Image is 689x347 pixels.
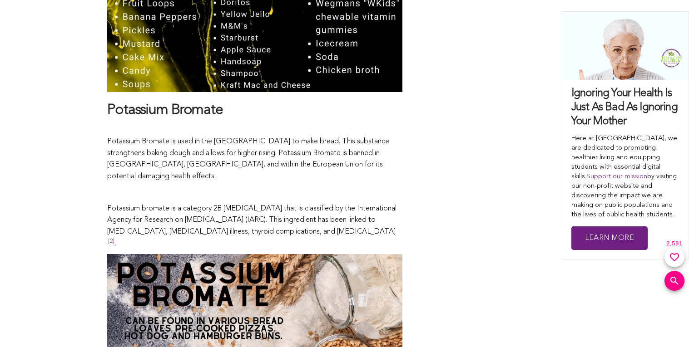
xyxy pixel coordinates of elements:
h2: Potassium Bromate [107,101,402,120]
p: Potassium Bromate is used in the [GEOGRAPHIC_DATA] to make bread. This substance strengthens baki... [107,124,402,182]
p: Potassium bromate is a category 2B [MEDICAL_DATA] that is classified by the International Agency ... [107,203,402,249]
sup: [2] [108,239,115,249]
iframe: Chat Widget [644,303,689,347]
a: Learn More [571,226,648,250]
